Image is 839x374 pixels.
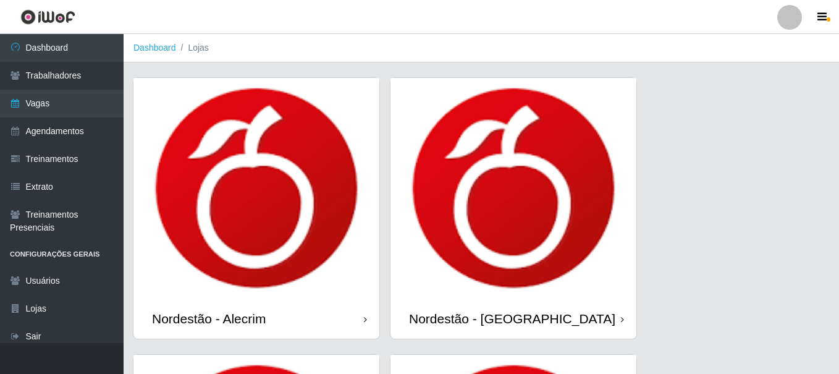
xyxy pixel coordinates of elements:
nav: breadcrumb [124,34,839,62]
img: cardImg [133,78,379,299]
a: Nordestão - Alecrim [133,78,379,339]
div: Nordestão - [GEOGRAPHIC_DATA] [409,311,615,326]
a: Nordestão - [GEOGRAPHIC_DATA] [390,78,636,339]
div: Nordestão - Alecrim [152,311,266,326]
li: Lojas [176,41,209,54]
img: CoreUI Logo [20,9,75,25]
img: cardImg [390,78,636,299]
a: Dashboard [133,43,176,53]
